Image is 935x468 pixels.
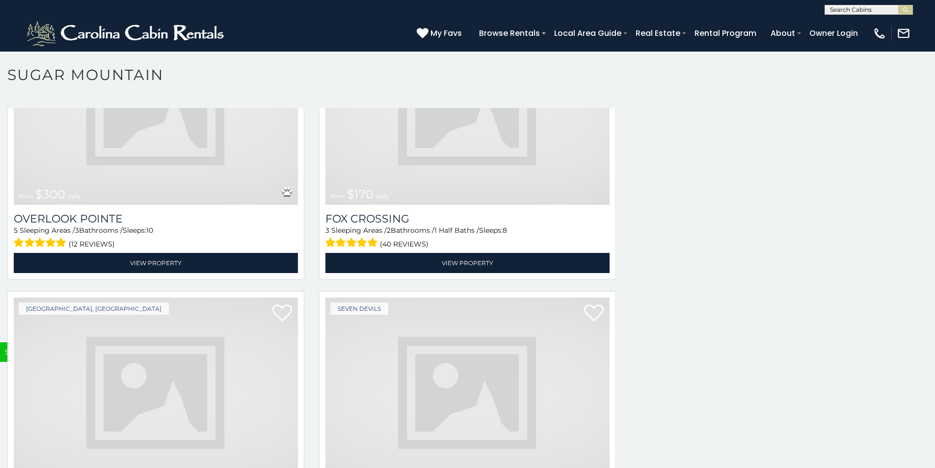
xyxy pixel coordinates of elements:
[873,27,886,40] img: phone-regular-white.png
[897,27,910,40] img: mail-regular-white.png
[325,253,610,273] a: View Property
[434,226,479,235] span: 1 Half Baths /
[14,226,18,235] span: 5
[67,193,81,200] span: daily
[474,25,545,42] a: Browse Rentals
[14,14,298,205] img: dummy-image.jpg
[631,25,685,42] a: Real Estate
[766,25,800,42] a: About
[549,25,626,42] a: Local Area Guide
[330,193,345,200] span: from
[325,14,610,205] img: dummy-image.jpg
[325,14,610,205] a: from $170 daily
[146,226,153,235] span: 10
[35,187,65,201] span: $300
[325,225,610,250] div: Sleeping Areas / Bathrooms / Sleeps:
[804,25,863,42] a: Owner Login
[503,226,507,235] span: 8
[69,238,115,250] span: (12 reviews)
[325,212,610,225] a: Fox Crossing
[430,27,462,39] span: My Favs
[14,14,298,205] a: from $300 daily
[14,225,298,250] div: Sleeping Areas / Bathrooms / Sleeps:
[387,226,391,235] span: 2
[19,193,33,200] span: from
[25,19,228,48] img: White-1-2.png
[375,193,389,200] span: daily
[19,303,169,315] a: [GEOGRAPHIC_DATA], [GEOGRAPHIC_DATA]
[690,25,761,42] a: Rental Program
[417,27,464,40] a: My Favs
[330,303,388,315] a: Seven Devils
[380,238,428,250] span: (40 reviews)
[75,226,79,235] span: 3
[14,212,298,225] a: Overlook Pointe
[325,226,329,235] span: 3
[14,253,298,273] a: View Property
[347,187,374,201] span: $170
